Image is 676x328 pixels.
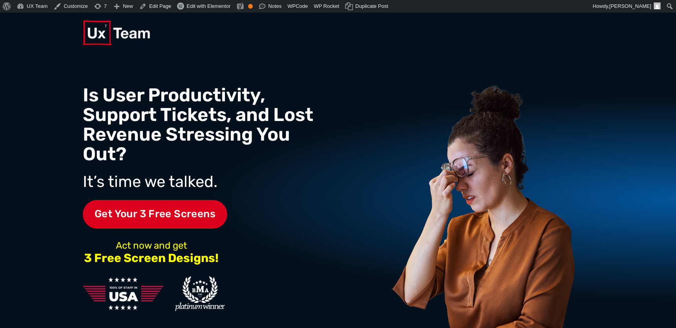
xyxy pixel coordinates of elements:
[186,3,230,9] span: Edit with Elementor
[83,200,227,229] span: Get Your 3 Free Screens
[84,251,219,265] strong: 3 Free Screen Designs!
[248,4,253,9] div: OK
[83,170,302,194] p: It’s time we talked.
[637,290,676,328] iframe: Chat Widget
[83,243,220,249] p: Act now and get
[83,85,337,164] h1: Is User Productivity, Support Tickets, and Lost Revenue Stressing You Out?
[609,3,651,9] span: [PERSON_NAME]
